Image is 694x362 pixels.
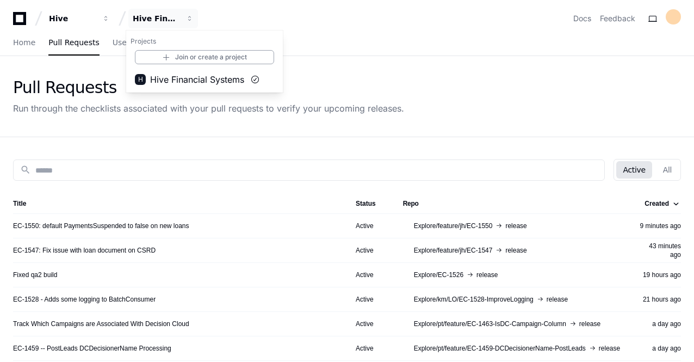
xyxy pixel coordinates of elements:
div: Hive [126,30,283,93]
div: Hive [49,13,96,24]
div: Status [356,199,376,208]
button: Hive Financial Systems [128,9,198,28]
span: release [547,295,568,304]
div: H [135,74,146,85]
span: Home [13,39,35,46]
div: Active [356,222,386,230]
span: release [505,222,526,230]
a: EC-1550: default PaymentsSuspended to false on new loans [13,222,189,230]
span: Users [113,39,134,46]
span: Pull Requests [48,39,99,46]
span: Explore/EC-1526 [414,271,463,279]
button: Active [616,161,652,179]
span: Hive Financial Systems [150,73,244,86]
a: Fixed qa2 build [13,271,57,279]
span: Explore/feature/jh/EC-1547 [414,246,493,255]
div: 9 minutes ago [639,222,681,230]
div: Hive Financial Systems [133,13,179,24]
mat-icon: search [20,164,31,175]
a: EC-1459 -- PostLeads DCDecisionerName Processing [13,344,171,353]
div: Active [356,271,386,279]
a: Join or create a project [135,50,274,64]
div: Created [645,199,669,208]
div: Active [356,246,386,255]
button: All [656,161,678,179]
div: 19 hours ago [639,271,681,279]
div: Active [356,320,386,328]
a: Docs [573,13,591,24]
div: Created [645,199,679,208]
span: Explore/feature/jh/EC-1550 [414,222,493,230]
th: Repo [394,194,631,213]
div: 21 hours ago [639,295,681,304]
h1: Projects [126,33,283,50]
span: release [505,246,526,255]
span: Explore/pt/feature/EC-1463-IsDC-Campaign-Column [414,320,566,328]
button: Feedback [600,13,635,24]
div: Title [13,199,26,208]
button: Hive [45,9,114,28]
div: Active [356,344,386,353]
a: Pull Requests [48,30,99,56]
div: a day ago [639,344,681,353]
a: Track Which Campaigns are Associated With Decision Cloud [13,320,189,328]
a: Home [13,30,35,56]
div: 43 minutes ago [639,242,681,259]
span: Explore/pt/feature/EC-1459-DCDecisionerName-PostLeads [414,344,586,353]
div: a day ago [639,320,681,328]
span: release [599,344,620,353]
a: EC-1547: Fix issue with loan document on CSRD [13,246,156,255]
div: Pull Requests [13,78,404,97]
div: Active [356,295,386,304]
a: Users [113,30,134,56]
div: Status [356,199,386,208]
div: Title [13,199,338,208]
a: EC-1528 - Adds some logging to BatchConsumer [13,295,156,304]
span: Explore/km/LO/EC-1528-ImproveLogging [414,295,534,304]
div: Run through the checklists associated with your pull requests to verify your upcoming releases. [13,102,404,115]
span: release [579,320,600,328]
span: release [476,271,498,279]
